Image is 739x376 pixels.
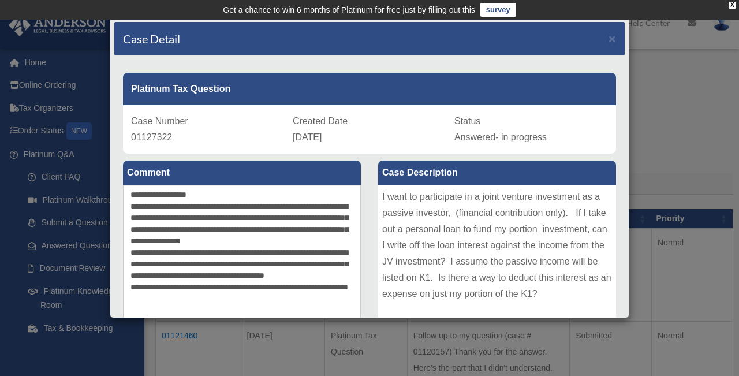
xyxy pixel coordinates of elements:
[609,32,616,45] span: ×
[293,132,322,142] span: [DATE]
[131,116,188,126] span: Case Number
[729,2,736,9] div: close
[454,132,547,142] span: Answered- in progress
[123,161,361,185] label: Comment
[609,32,616,44] button: Close
[378,161,616,185] label: Case Description
[293,116,348,126] span: Created Date
[123,31,180,47] h4: Case Detail
[378,185,616,358] div: I want to participate in a joint venture investment as a passive investor, (financial contributio...
[480,3,516,17] a: survey
[454,116,480,126] span: Status
[131,132,172,142] span: 01127322
[223,3,475,17] div: Get a chance to win 6 months of Platinum for free just by filling out this
[123,73,616,105] div: Platinum Tax Question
